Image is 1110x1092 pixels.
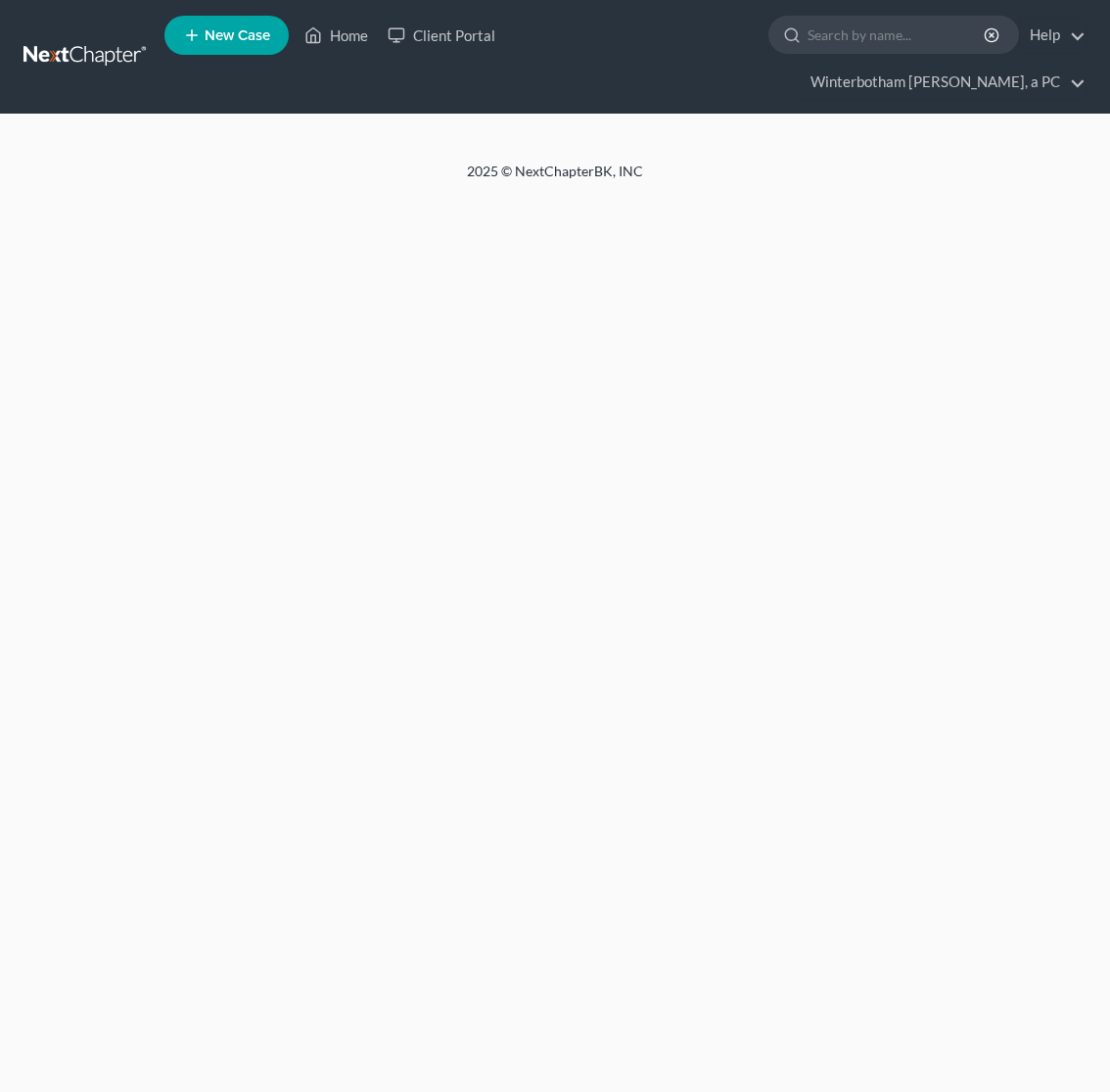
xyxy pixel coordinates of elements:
[378,18,505,53] a: Client Portal
[205,28,270,43] span: New Case
[1020,18,1086,53] a: Help
[801,65,1086,100] a: Winterbotham [PERSON_NAME], a PC
[295,18,378,53] a: Home
[85,162,1025,197] div: 2025 © NextChapterBK, INC
[808,17,987,53] input: Search by name...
